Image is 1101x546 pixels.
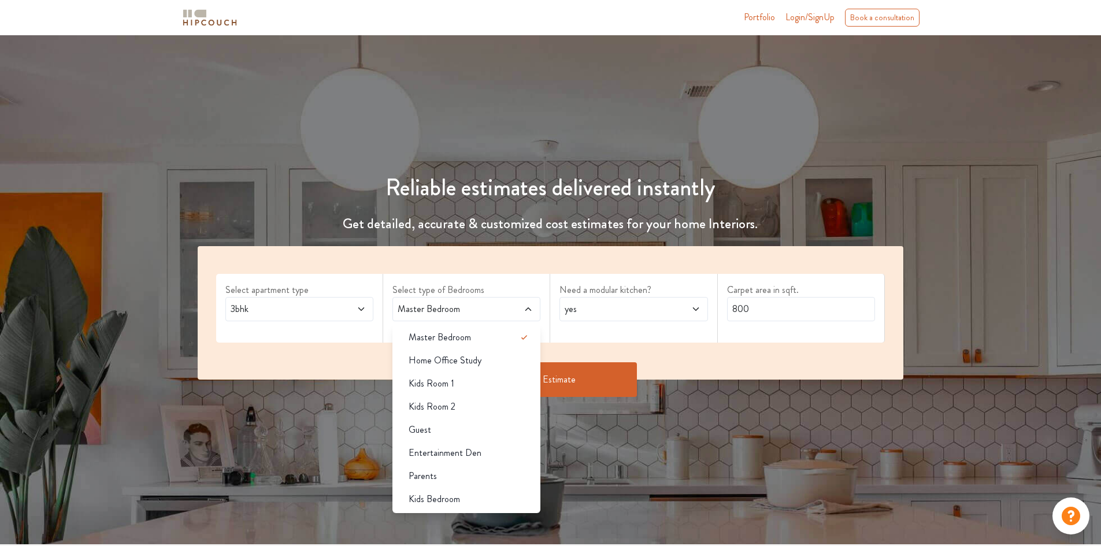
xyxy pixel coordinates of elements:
div: select 2 more room(s) [392,321,540,333]
a: Portfolio [744,10,775,24]
span: Parents [409,469,437,483]
span: Entertainment Den [409,446,481,460]
label: Select apartment type [225,283,373,297]
span: yes [562,302,666,316]
span: logo-horizontal.svg [181,5,239,31]
label: Need a modular kitchen? [559,283,707,297]
span: Master Bedroom [409,330,471,344]
span: 3bhk [228,302,332,316]
div: Book a consultation [845,9,920,27]
img: logo-horizontal.svg [181,8,239,28]
h4: Get detailed, accurate & customized cost estimates for your home Interiors. [191,216,911,232]
label: Select type of Bedrooms [392,283,540,297]
label: Carpet area in sqft. [727,283,875,297]
span: Home Office Study [409,354,481,367]
span: Guest [409,423,431,437]
h1: Reliable estimates delivered instantly [191,174,911,202]
span: Kids Bedroom [409,492,460,506]
input: Enter area sqft [727,297,875,321]
button: Get Estimate [464,362,637,397]
span: Login/SignUp [785,10,835,24]
span: Master Bedroom [395,302,499,316]
span: Kids Room 1 [409,377,454,391]
span: Kids Room 2 [409,400,455,414]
